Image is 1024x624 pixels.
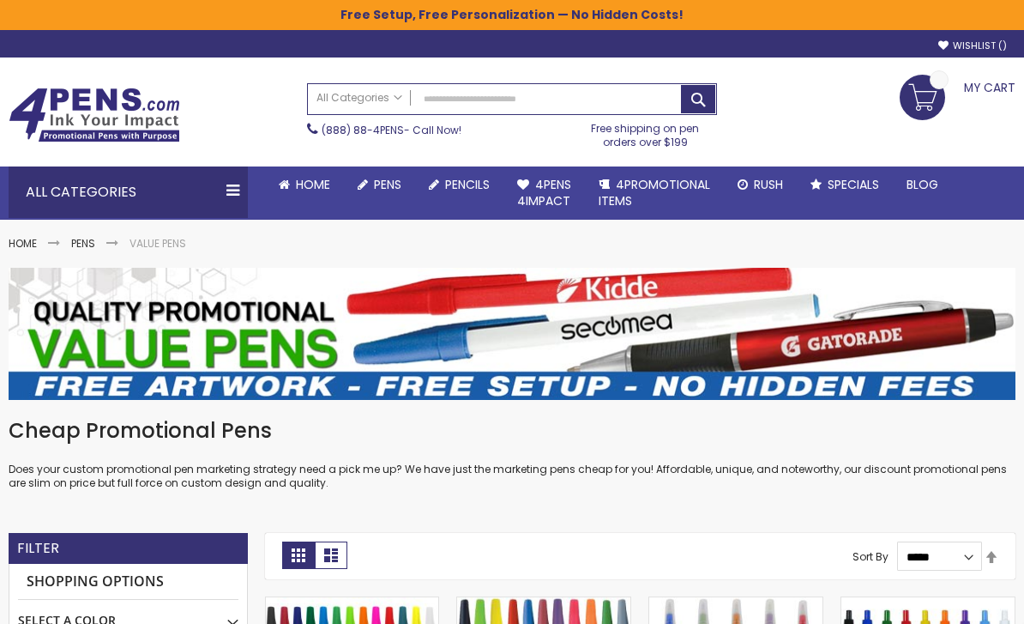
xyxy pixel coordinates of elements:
a: All Categories [308,84,411,112]
span: 4Pens 4impact [517,176,571,209]
a: Home [265,167,344,203]
div: Does your custom promotional pen marketing strategy need a pick me up? We have just the marketing... [9,417,1015,490]
a: (888) 88-4PENS [322,123,404,137]
span: Rush [754,176,783,193]
strong: Filter [17,539,59,558]
a: Belfast B Value Stick Pen [266,597,439,611]
img: Value Pens [9,268,1015,400]
strong: Shopping Options [18,564,238,601]
div: All Categories [9,167,248,218]
a: Home [9,236,37,251]
a: Wishlist [938,39,1007,52]
label: Sort By [852,549,888,564]
a: Custom Cambria Plastic Retractable Ballpoint Pen - Monochromatic Body Color [841,597,1015,611]
span: Specials [828,176,879,193]
a: Belfast Value Stick Pen [457,597,630,611]
h1: Cheap Promotional Pens [9,417,1015,445]
a: Blog [893,167,952,203]
a: Specials [797,167,893,203]
a: Rush [724,167,797,203]
strong: Grid [282,542,315,569]
strong: Value Pens [130,236,186,251]
a: 4PROMOTIONALITEMS [585,167,724,220]
span: Home [296,176,330,193]
div: Free shipping on pen orders over $199 [574,115,717,149]
a: Pencils [415,167,503,203]
a: Pens [71,236,95,251]
span: All Categories [316,91,402,105]
span: 4PROMOTIONAL ITEMS [599,176,710,209]
span: - Call Now! [322,123,461,137]
a: Belfast Translucent Value Stick Pen [649,597,822,611]
a: 4Pens4impact [503,167,585,220]
span: Blog [907,176,938,193]
span: Pencils [445,176,490,193]
span: Pens [374,176,401,193]
a: Pens [344,167,415,203]
img: 4Pens Custom Pens and Promotional Products [9,88,180,142]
